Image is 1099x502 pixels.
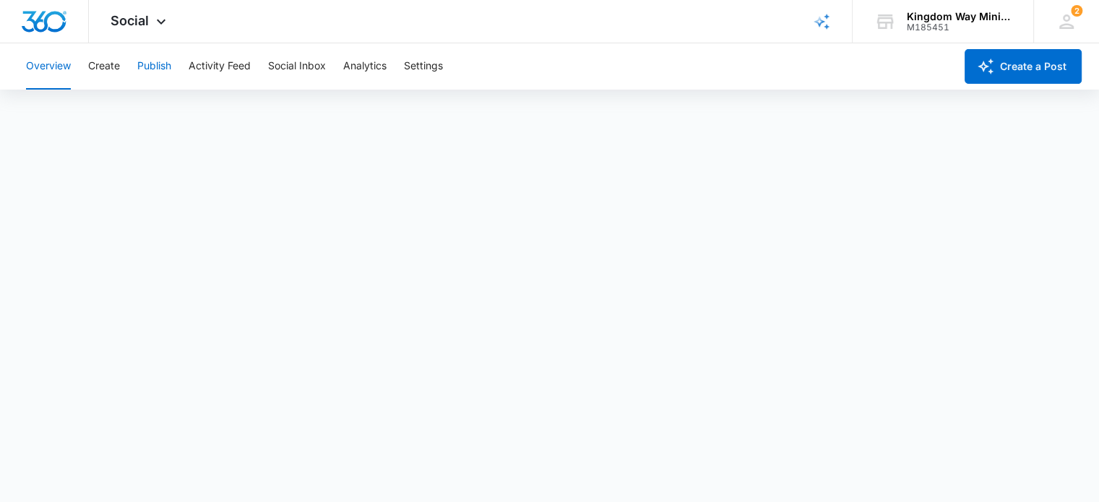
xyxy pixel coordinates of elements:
[26,43,71,90] button: Overview
[907,11,1012,22] div: account name
[1071,5,1082,17] span: 2
[137,43,171,90] button: Publish
[965,49,1082,84] button: Create a Post
[189,43,251,90] button: Activity Feed
[111,13,149,28] span: Social
[1071,5,1082,17] div: notifications count
[268,43,326,90] button: Social Inbox
[88,43,120,90] button: Create
[404,43,443,90] button: Settings
[907,22,1012,33] div: account id
[343,43,387,90] button: Analytics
